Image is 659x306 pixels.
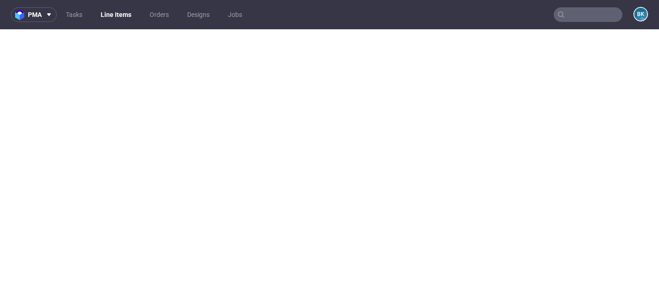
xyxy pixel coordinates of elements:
a: Tasks [60,7,88,22]
button: pma [11,7,57,22]
img: logo [15,10,28,20]
a: Designs [182,7,215,22]
a: Jobs [222,7,248,22]
a: Orders [144,7,174,22]
figcaption: BK [634,8,647,21]
span: pma [28,11,42,18]
a: Line Items [95,7,137,22]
